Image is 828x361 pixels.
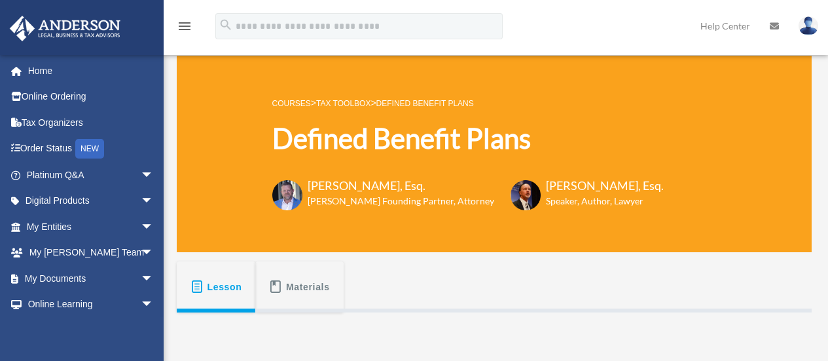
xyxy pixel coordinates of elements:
[9,58,173,84] a: Home
[308,178,494,194] h3: [PERSON_NAME], Esq.
[177,23,192,34] a: menu
[546,195,647,208] h6: Speaker, Author, Lawyer
[799,16,818,35] img: User Pic
[9,162,173,188] a: Platinum Q&Aarrow_drop_down
[546,178,664,194] h3: [PERSON_NAME], Esq.
[75,139,104,159] div: NEW
[316,99,370,108] a: Tax Toolbox
[9,188,173,214] a: Digital Productsarrow_drop_down
[9,292,173,318] a: Online Learningarrow_drop_down
[207,275,242,299] span: Lesson
[141,188,167,215] span: arrow_drop_down
[219,18,233,32] i: search
[511,180,541,210] img: Scott-Estill-Headshot.png
[9,214,173,240] a: My Entitiesarrow_drop_down
[286,275,330,299] span: Materials
[376,99,474,108] a: Defined Benefit Plans
[141,265,167,292] span: arrow_drop_down
[141,240,167,267] span: arrow_drop_down
[9,84,173,110] a: Online Ordering
[141,292,167,318] span: arrow_drop_down
[141,214,167,240] span: arrow_drop_down
[272,180,302,210] img: Toby-circle-head.png
[272,99,311,108] a: COURSES
[308,195,494,208] h6: [PERSON_NAME] Founding Partner, Attorney
[272,95,664,111] p: > >
[6,16,124,41] img: Anderson Advisors Platinum Portal
[9,136,173,162] a: Order StatusNEW
[177,18,192,34] i: menu
[9,240,173,266] a: My [PERSON_NAME] Teamarrow_drop_down
[141,162,167,189] span: arrow_drop_down
[272,119,664,158] h1: Defined Benefit Plans
[9,265,173,292] a: My Documentsarrow_drop_down
[9,109,173,136] a: Tax Organizers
